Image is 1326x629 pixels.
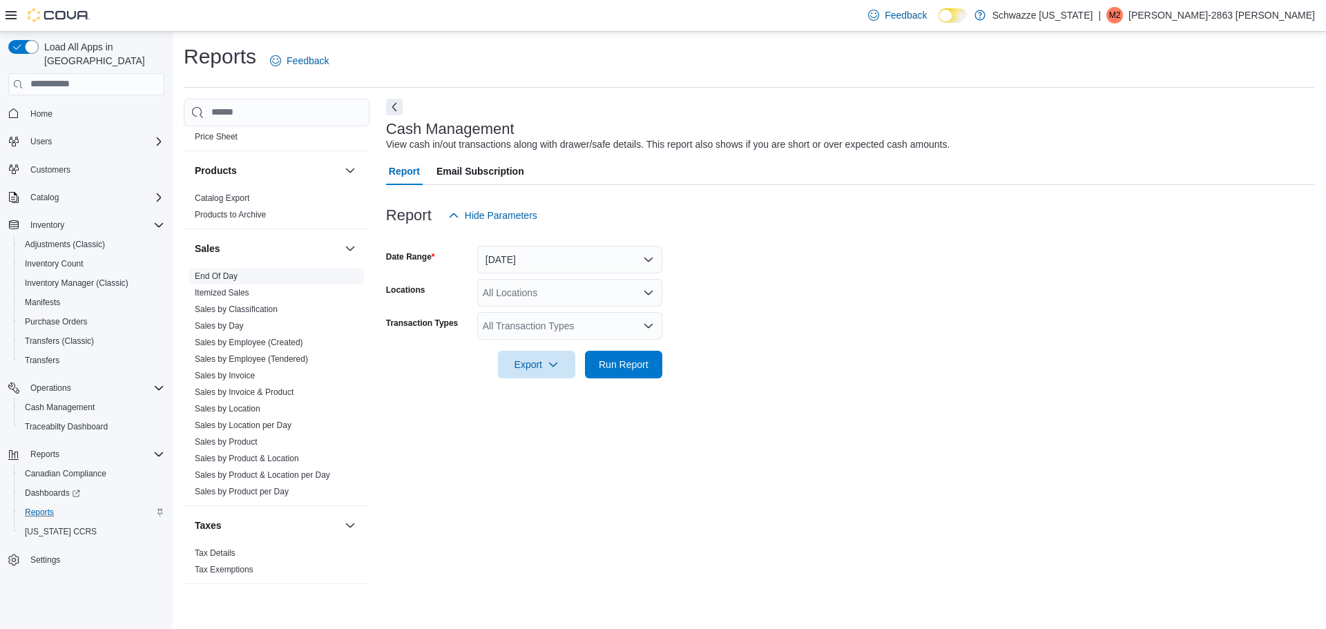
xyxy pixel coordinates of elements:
span: Tax Exemptions [195,564,253,575]
h3: Sales [195,242,220,255]
span: Catalog Export [195,193,249,204]
div: View cash in/out transactions along with drawer/safe details. This report also shows if you are s... [386,137,950,152]
span: Cash Management [25,402,95,413]
span: Customers [25,161,164,178]
span: Customers [30,164,70,175]
label: Date Range [386,251,435,262]
button: Taxes [342,517,358,534]
nav: Complex example [8,98,164,606]
span: Users [30,136,52,147]
h1: Reports [184,43,256,70]
button: Taxes [195,519,339,532]
span: Sales by Invoice & Product [195,387,294,398]
div: Sales [184,268,369,505]
h3: Taxes [195,519,222,532]
button: Transfers (Classic) [14,331,170,351]
button: Export [498,351,575,378]
a: Feedback [265,47,334,75]
span: Purchase Orders [19,313,164,330]
span: Dashboards [25,487,80,499]
button: Settings [3,550,170,570]
span: Home [30,108,52,119]
h3: Report [386,207,432,224]
span: Dashboards [19,485,164,501]
a: Catalog Export [195,193,249,203]
a: Home [25,106,58,122]
span: Traceabilty Dashboard [25,421,108,432]
span: Feedback [287,54,329,68]
a: Sales by Employee (Created) [195,338,303,347]
button: Manifests [14,293,170,312]
span: Price Sheet [195,131,238,142]
a: Sales by Location [195,404,260,414]
span: Settings [30,554,60,565]
button: [US_STATE] CCRS [14,522,170,541]
span: Feedback [885,8,927,22]
span: Manifests [25,297,60,308]
button: Hide Parameters [443,202,543,229]
span: Sales by Classification [195,304,278,315]
p: Schwazze [US_STATE] [992,7,1093,23]
button: Open list of options [643,287,654,298]
span: Settings [25,551,164,568]
a: Price Sheet [195,132,238,142]
span: M2 [1109,7,1121,23]
label: Transaction Types [386,318,458,329]
button: Users [3,132,170,151]
h3: Products [195,164,237,177]
a: Products to Archive [195,210,266,220]
button: Sales [195,242,339,255]
div: Matthew-2863 Turner [1106,7,1123,23]
div: Pricing [184,128,369,151]
span: Sales by Employee (Tendered) [195,354,308,365]
span: Sales by Invoice [195,370,255,381]
button: Catalog [3,188,170,207]
span: Sales by Product [195,436,258,447]
img: Cova [28,8,90,22]
button: Purchase Orders [14,312,170,331]
input: Dark Mode [939,8,968,23]
span: Reports [19,504,164,521]
span: Transfers (Classic) [19,333,164,349]
button: Home [3,104,170,124]
span: Manifests [19,294,164,311]
button: Reports [25,446,65,463]
span: Catalog [25,189,164,206]
button: Customers [3,159,170,180]
a: Cash Management [19,399,100,416]
a: Sales by Employee (Tendered) [195,354,308,364]
a: Inventory Manager (Classic) [19,275,134,291]
a: Customers [25,162,76,178]
h3: Cash Management [386,121,515,137]
button: Inventory [25,217,70,233]
span: Inventory [25,217,164,233]
button: Products [195,164,339,177]
span: Transfers (Classic) [25,336,94,347]
span: Operations [25,380,164,396]
a: Transfers [19,352,65,369]
button: [DATE] [477,246,662,273]
span: Sales by Day [195,320,244,331]
button: Canadian Compliance [14,464,170,483]
button: Run Report [585,351,662,378]
span: Run Report [599,358,648,371]
button: Operations [3,378,170,398]
button: Next [386,99,403,115]
button: Inventory Count [14,254,170,273]
p: | [1098,7,1101,23]
span: Inventory Count [19,255,164,272]
a: Sales by Product & Location [195,454,299,463]
span: Sales by Location per Day [195,420,291,431]
button: Inventory [3,215,170,235]
a: Settings [25,552,66,568]
a: Dashboards [14,483,170,503]
span: Itemized Sales [195,287,249,298]
button: Operations [25,380,77,396]
a: Canadian Compliance [19,465,112,482]
span: Load All Apps in [GEOGRAPHIC_DATA] [39,40,164,68]
a: Transfers (Classic) [19,333,99,349]
span: Sales by Product & Location [195,453,299,464]
a: Adjustments (Classic) [19,236,110,253]
a: [US_STATE] CCRS [19,523,102,540]
a: Sales by Invoice & Product [195,387,294,397]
